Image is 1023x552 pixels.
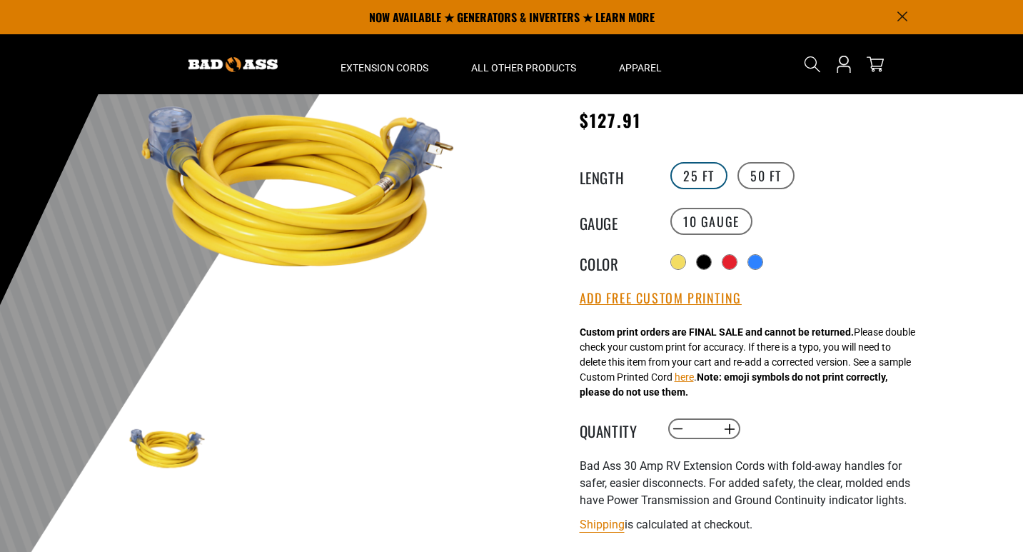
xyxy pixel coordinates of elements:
div: Please double check your custom print for accuracy. If there is a typo, you will need to delete t... [580,325,915,400]
legend: Length [580,166,651,185]
legend: Color [580,253,651,271]
label: 10 Gauge [670,208,752,235]
summary: Search [801,53,824,76]
summary: Extension Cords [319,34,450,94]
label: 25 FT [670,162,727,189]
strong: Note: emoji symbols do not print correctly, please do not use them. [580,371,887,398]
strong: Custom print orders are FINAL SALE and cannot be returned. [580,326,854,338]
summary: All Other Products [450,34,598,94]
label: Quantity [580,420,651,438]
span: All Other Products [471,61,576,74]
summary: Apparel [598,34,683,94]
a: Shipping [580,518,625,531]
img: Bad Ass Extension Cords [188,57,278,72]
span: Extension Cords [341,61,428,74]
span: $127.91 [580,107,642,133]
legend: Gauge [580,212,651,231]
span: Apparel [619,61,662,74]
span: Bad Ass 30 Amp RV Extension Cords with fold-away handles for safer, easier disconnects. For added... [580,459,910,507]
button: here [675,370,694,385]
label: 50 FT [737,162,795,189]
img: yellow [126,407,208,490]
img: yellow [126,14,470,358]
button: Add Free Custom Printing [580,291,742,306]
div: is calculated at checkout. [580,515,929,534]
